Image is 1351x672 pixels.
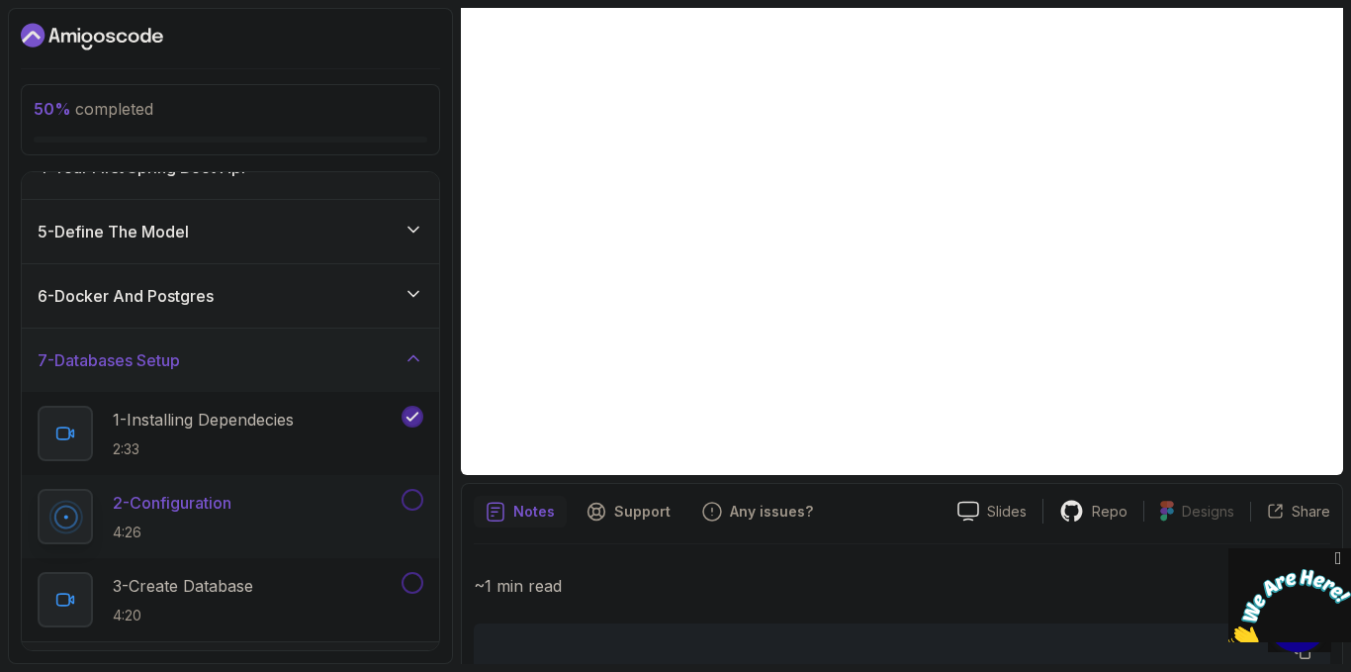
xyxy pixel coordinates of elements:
p: 2:33 [113,439,294,459]
button: 7-Databases Setup [22,329,439,392]
p: Designs [1182,502,1234,522]
button: 1-Installing Dependecies2:33 [38,406,423,461]
p: 4:26 [113,523,231,542]
p: Share [1292,502,1330,522]
button: notes button [474,496,567,528]
a: Slides [942,501,1042,522]
a: Dashboard [21,21,163,52]
p: 3 - Create Database [113,574,253,598]
h3: 7 - Databases Setup [38,348,180,372]
p: Notes [513,502,555,522]
h3: 5 - Define The Model [38,220,189,243]
button: 3-Create Database4:20 [38,572,423,627]
button: 2-Configuration4:26 [38,489,423,544]
button: 5-Define The Model [22,200,439,263]
p: Any issues? [730,502,813,522]
h3: 6 - Docker And Postgres [38,284,214,308]
a: Repo [1043,499,1143,524]
p: ~1 min read [474,572,1330,600]
span: 50 % [34,99,71,119]
p: 2 - Configuration [113,491,231,515]
p: 1 - Installing Dependecies [113,408,294,432]
button: Support button [575,496,682,528]
button: Feedback button [690,496,825,528]
p: Slides [987,502,1027,522]
span: completed [34,99,153,119]
iframe: chat widget [1228,548,1351,642]
p: 4:20 [113,606,253,625]
button: 6-Docker And Postgres [22,264,439,328]
p: Support [614,502,671,522]
p: Repo [1092,502,1127,522]
button: Share [1250,502,1330,522]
